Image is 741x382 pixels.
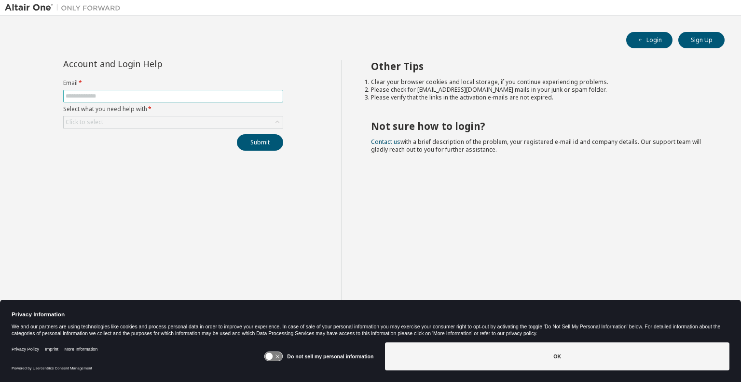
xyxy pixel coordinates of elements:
img: Altair One [5,3,125,13]
span: with a brief description of the problem, your registered e-mail id and company details. Our suppo... [371,138,701,154]
button: Sign Up [678,32,725,48]
h2: Not sure how to login? [371,120,708,132]
li: Please check for [EMAIL_ADDRESS][DOMAIN_NAME] mails in your junk or spam folder. [371,86,708,94]
div: Account and Login Help [63,60,239,68]
a: Contact us [371,138,400,146]
li: Clear your browser cookies and local storage, if you continue experiencing problems. [371,78,708,86]
h2: Other Tips [371,60,708,72]
label: Email [63,79,283,87]
button: Submit [237,134,283,151]
div: Click to select [66,118,103,126]
li: Please verify that the links in the activation e-mails are not expired. [371,94,708,101]
label: Select what you need help with [63,105,283,113]
div: Click to select [64,116,283,128]
button: Login [626,32,672,48]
